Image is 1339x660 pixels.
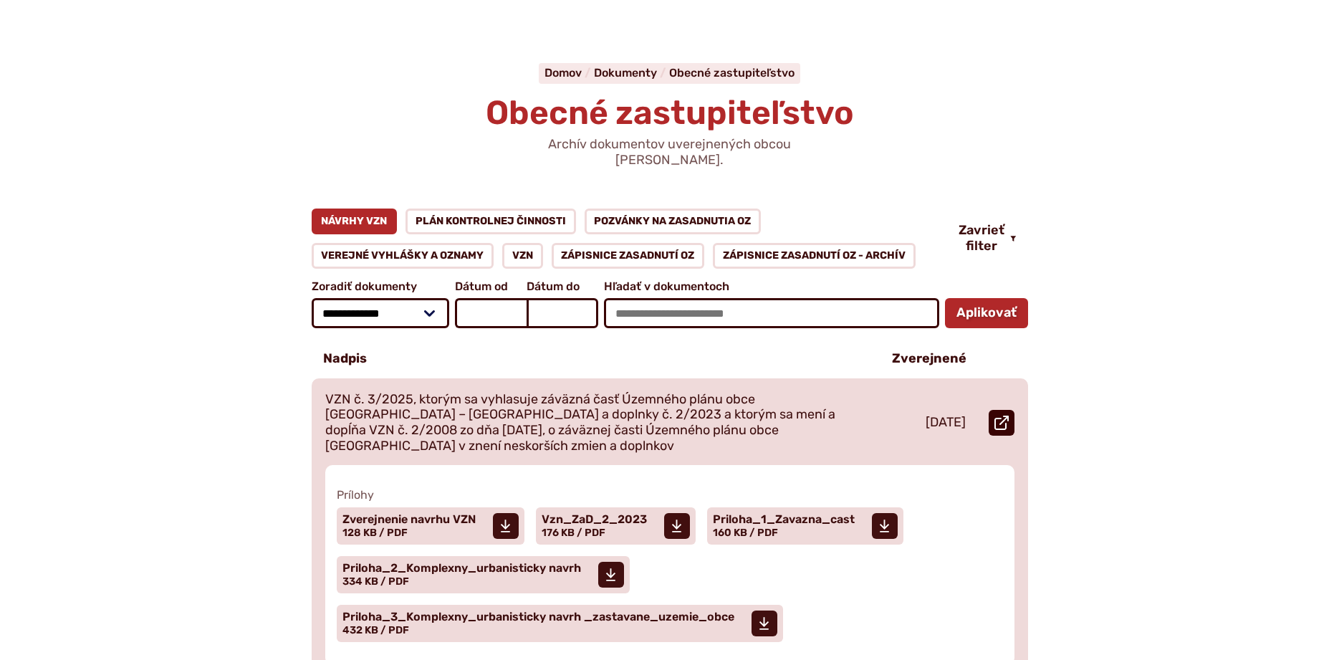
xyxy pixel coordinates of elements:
span: Dokumenty [594,66,657,80]
a: Návrhy VZN [312,209,398,234]
a: Vzn_ZaD_2_2023 176 KB / PDF [536,507,696,545]
a: Dokumenty [594,66,669,80]
a: Domov [544,66,594,80]
span: Zavrieť filter [959,223,1004,254]
p: [DATE] [926,415,966,431]
span: 160 KB / PDF [713,527,778,539]
a: Obecné zastupiteľstvo [669,66,795,80]
button: Aplikovať [945,298,1028,328]
span: Hľadať v dokumentoch [604,280,939,293]
span: Dátum od [455,280,527,293]
a: Zverejnenie navrhu VZN 128 KB / PDF [337,507,524,545]
span: Priloha_1_Zavazna_cast [713,514,855,525]
a: Priloha_3_Komplexny_urbanisticky navrh _zastavane_uzemie_obce 432 KB / PDF [337,605,783,642]
span: Priloha_2_Komplexny_urbanisticky navrh [342,563,581,574]
a: Priloha_1_Zavazna_cast 160 KB / PDF [707,507,903,545]
span: 128 KB / PDF [342,527,408,539]
input: Dátum od [455,298,527,328]
span: Obecné zastupiteľstvo [486,93,854,133]
a: Pozvánky na zasadnutia OZ [585,209,762,234]
span: 432 KB / PDF [342,624,409,636]
span: 334 KB / PDF [342,575,409,588]
button: Zavrieť filter [947,223,1028,254]
span: Dátum do [527,280,598,293]
p: Nadpis [323,351,367,367]
span: Zoradiť dokumenty [312,280,450,293]
span: Domov [544,66,582,80]
p: Zverejnené [892,351,966,367]
span: Zverejnenie navrhu VZN [342,514,476,525]
span: Prílohy [337,488,1003,502]
p: VZN č. 3/2025, ktorým sa vyhlasuje záväzná časť Územného plánu obce [GEOGRAPHIC_DATA] – [GEOGRAPH... [325,392,858,454]
a: Verejné vyhlášky a oznamy [312,243,494,269]
select: Zoradiť dokumenty [312,298,450,328]
a: Priloha_2_Komplexny_urbanisticky navrh 334 KB / PDF [337,556,630,593]
a: Zápisnice zasadnutí OZ - ARCHÍV [713,243,916,269]
p: Archív dokumentov uverejnených obcou [PERSON_NAME]. [498,137,842,168]
a: VZN [502,243,543,269]
input: Hľadať v dokumentoch [604,298,939,328]
span: Vzn_ZaD_2_2023 [542,514,647,525]
span: 176 KB / PDF [542,527,605,539]
a: Zápisnice zasadnutí OZ [552,243,705,269]
span: Priloha_3_Komplexny_urbanisticky navrh _zastavane_uzemie_obce [342,611,734,623]
a: Plán kontrolnej činnosti [405,209,576,234]
input: Dátum do [527,298,598,328]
